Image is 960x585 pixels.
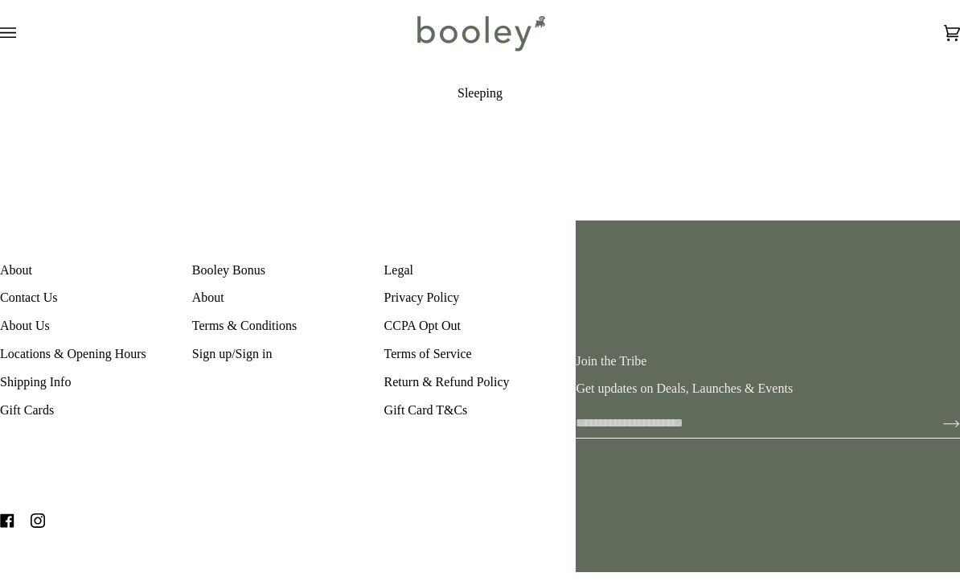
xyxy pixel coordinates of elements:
[384,403,468,417] a: Gift Card T&Cs
[576,379,960,398] p: Get updates on Deals, Launches & Events
[917,410,960,436] button: Join
[192,261,384,288] p: Booley Bonus
[192,290,224,304] a: About
[384,375,510,389] a: Return & Refund Policy
[410,10,551,56] img: Booley
[384,290,460,304] a: Privacy Policy
[192,319,297,332] a: Terms & Conditions
[384,261,576,288] p: Pipeline_Footer Sub
[192,347,273,360] a: Sign up/Sign in
[576,353,960,369] h3: Join the Tribe
[576,408,917,438] input: your-email@example.com
[384,347,472,360] a: Terms of Service
[384,319,461,332] a: CCPA Opt Out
